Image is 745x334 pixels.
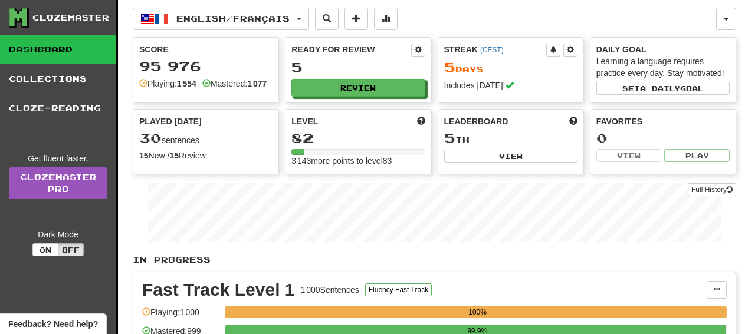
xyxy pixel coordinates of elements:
button: Add sentence to collection [344,8,368,30]
div: 82 [291,131,425,145]
button: On [32,243,58,256]
div: Get fluent faster. [9,153,107,164]
div: Daily Goal [596,44,730,55]
button: Off [58,243,84,256]
div: Favorites [596,115,730,127]
span: Level [291,115,318,127]
button: Review [291,79,425,97]
div: Mastered: [202,78,267,90]
a: ClozemasterPro [9,167,107,199]
div: Clozemaster [32,12,109,24]
span: a daily [640,84,680,92]
button: Fluency Fast Track [365,283,432,296]
p: In Progress [133,254,736,266]
div: 0 [596,131,730,145]
div: Day s [444,60,577,75]
span: This week in points, UTC [569,115,577,127]
strong: 15 [169,151,179,160]
button: View [444,150,577,163]
button: Full History [688,183,736,196]
div: Learning a language requires practice every day. Stay motivated! [596,55,730,79]
div: Score [139,44,273,55]
span: Leaderboard [444,115,508,127]
div: 3 143 more points to level 83 [291,155,425,167]
button: More stats [374,8,398,30]
div: Includes [DATE]! [444,80,577,91]
button: Seta dailygoal [596,82,730,95]
div: sentences [139,131,273,146]
button: Search sentences [315,8,339,30]
div: New / Review [139,150,273,161]
button: View [596,149,662,162]
div: Dark Mode [9,229,107,240]
div: 1 000 Sentences [301,284,359,296]
span: 30 [139,130,162,146]
strong: 1 077 [247,79,267,88]
span: Score more points to level up [417,115,425,127]
div: Fast Track Level 1 [142,281,295,299]
strong: 15 [139,151,149,160]
strong: 1 554 [177,79,196,88]
div: 100% [228,306,727,318]
a: (CEST) [480,46,504,54]
div: Playing: 1 000 [142,306,219,326]
button: Play [664,149,730,162]
button: English/Français [133,8,309,30]
div: Ready for Review [291,44,411,55]
div: 5 [291,60,425,75]
span: Open feedback widget [8,318,98,330]
span: 5 [444,59,455,75]
div: th [444,131,577,146]
span: Played [DATE] [139,115,202,127]
div: 95 976 [139,59,273,74]
div: Streak [444,44,546,55]
div: Playing: [139,78,196,90]
span: English / Français [176,14,290,24]
span: 5 [444,130,455,146]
